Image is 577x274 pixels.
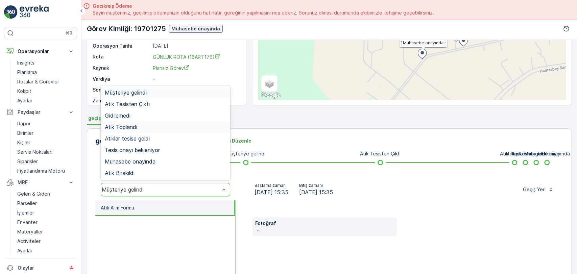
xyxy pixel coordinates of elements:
[70,265,73,271] p: 4
[15,119,77,128] a: Rapor
[18,109,64,116] p: Paydaşlar
[17,158,38,165] p: Siparişler
[260,91,282,100] a: Bu bölgeyi Google Haritalar'da açın (yeni pencerede açılır)
[260,91,282,100] img: Google
[17,168,65,174] p: Fiyatlandırma Motoru
[15,227,77,236] a: Materyaller
[15,138,77,147] a: Kişiler
[17,238,41,245] p: Activiteler
[15,147,77,157] a: Servis Noktaları
[17,88,31,95] p: Kokpit
[17,200,37,207] p: Parseller
[105,158,155,165] span: Muhasebe onayında
[17,228,43,235] p: Materyaller
[93,76,150,82] p: Vardiya
[15,86,77,96] a: Kokpit
[93,9,434,16] span: Sayın müşterimiz, gecikmiş ödemenizin olduğunu hatırlatır, gereğinin yapılmasını rica ederiz. Sor...
[4,5,18,19] img: logo
[105,101,150,107] span: Atık Tesisten Çıktı
[102,186,220,193] div: Müşteriye gelindi
[504,150,546,157] p: Atıklar tesise geldi
[15,96,77,105] a: Ayarlar
[105,147,160,153] span: Tesis onayı bekleniyor
[17,139,30,146] p: Kişiler
[15,218,77,227] a: Envanter
[20,5,49,19] img: logo_light-DOdMpM7g.png
[17,191,50,197] p: Gelen & Giden
[153,54,220,60] span: GÜNLÜK ROTA (16ART176)
[519,184,558,195] button: Geçiş Yeri
[4,45,77,58] button: Operasyonlar
[255,220,394,227] p: Fotoğraf
[18,265,65,271] p: Olaylar
[511,150,561,157] p: Tesis onayı bekleniyor
[153,76,239,82] p: -
[17,97,32,104] p: Ayarlar
[95,136,122,146] p: geçişler
[17,247,32,254] p: Ayarlar
[93,53,150,60] p: Rota
[15,199,77,208] a: Parseller
[15,189,77,199] a: Gelen & Giden
[17,59,34,66] p: Insights
[105,135,150,142] span: Atıklar tesise geldi
[523,186,546,193] p: Geçiş Yeri
[171,25,220,32] p: Muhasebe onayında
[15,77,77,86] a: Rotalar & Görevler
[17,149,52,155] p: Servis Noktaları
[255,183,288,188] p: Başlama zamanı
[524,150,570,157] p: Muhasebe onayında
[105,170,135,176] span: Atık Bırakıldı
[4,176,77,189] button: MRF
[15,166,77,176] a: Fiyatlandırma Motoru
[93,65,150,72] p: Kaynak
[169,25,223,33] button: Muhasebe onayında
[93,86,150,93] p: Son Tarih
[17,219,38,226] p: Envanter
[87,24,166,34] p: Görev Kimliği: 19701275
[226,150,265,157] p: Müşteriye gelindi
[15,58,77,68] a: Insights
[105,124,137,130] span: Atık Toplandı
[153,65,239,72] a: Plansız Görev
[15,68,77,77] a: Planlama
[255,188,288,196] span: [DATE] 15:35
[15,246,77,255] a: Ayarlar
[153,43,239,49] p: [DATE]
[17,78,59,85] p: Rotalar & Görevler
[18,179,64,186] p: MRF
[18,48,64,55] p: Operasyonlar
[105,90,147,96] span: Müşteriye gelindi
[17,69,37,76] p: Planlama
[88,115,107,122] span: geçişler
[262,76,277,91] a: Layers
[15,208,77,218] a: İşlemler
[93,3,434,9] span: Gecikmiş Ödeme
[15,128,77,138] a: Birimler
[360,150,401,157] p: Atık Tesisten Çıktı
[101,204,134,211] p: Atık Alım Formu
[15,157,77,166] a: Siparişler
[17,120,31,127] p: Rapor
[66,30,72,36] p: ⌘B
[93,97,150,104] p: Zaman Çerçevesi
[500,150,529,157] p: Atık Toplandı
[105,113,130,119] span: Gidilemedi
[15,236,77,246] a: Activiteler
[17,209,34,216] p: İşlemler
[216,138,251,144] p: Geçişi Düzenle
[153,65,189,71] span: Plansız Görev
[17,130,33,136] p: Birimler
[153,53,239,60] a: GÜNLÜK ROTA (16ART176)
[299,188,333,196] span: [DATE] 15:35
[257,227,394,233] p: -
[4,105,77,119] button: Paydaşlar
[299,183,333,188] p: Bitiş zamanı
[93,43,150,49] p: Operasyon Tarihi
